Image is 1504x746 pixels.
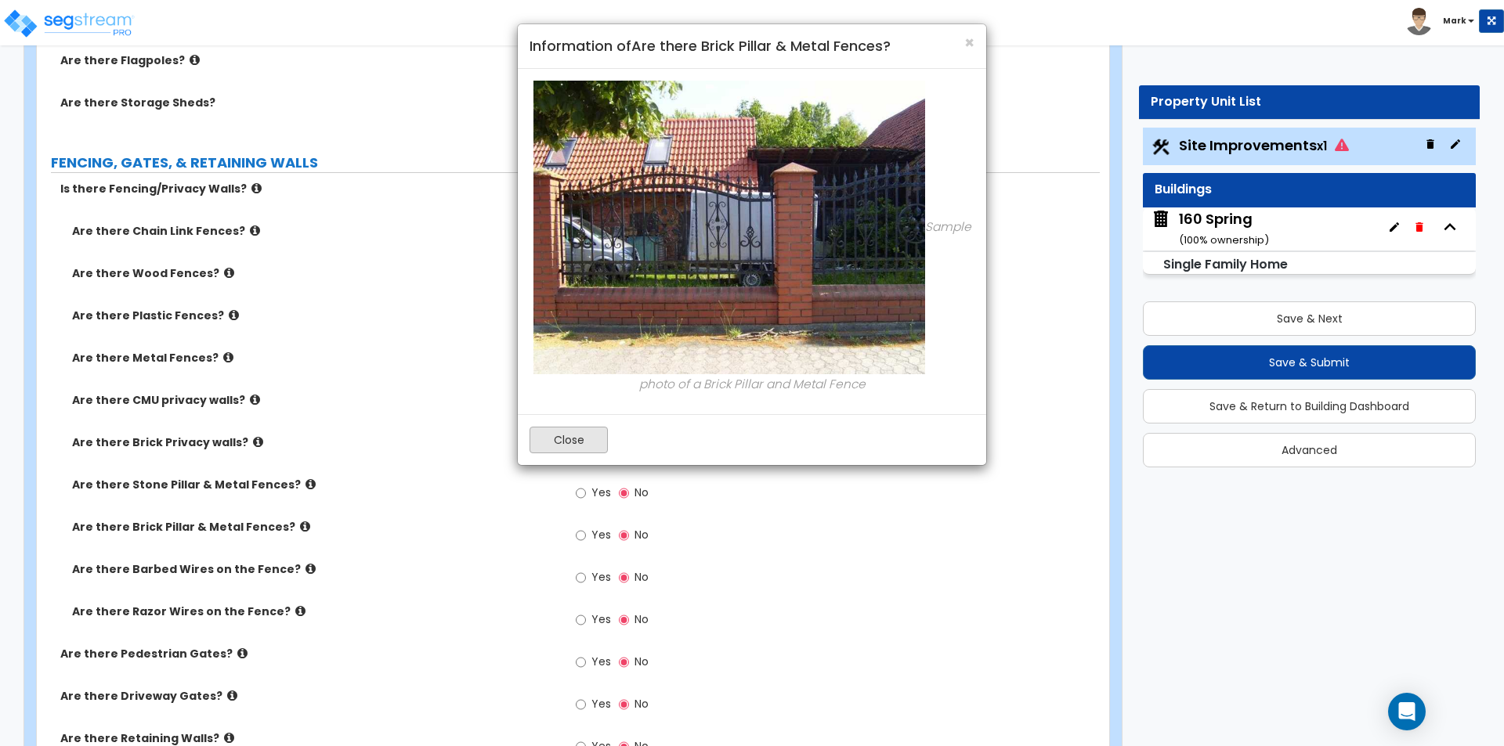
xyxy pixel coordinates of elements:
img: brick-and-metal-fence.jpeg [533,81,925,374]
h4: Information of Are there Brick Pillar & Metal Fences? [530,36,974,56]
span: × [964,31,974,54]
button: Close [530,427,608,453]
button: Close [964,34,974,51]
i: Sample photo of a Brick Pillar and Metal Fence [639,218,971,391]
div: Open Intercom Messenger [1388,693,1426,730]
